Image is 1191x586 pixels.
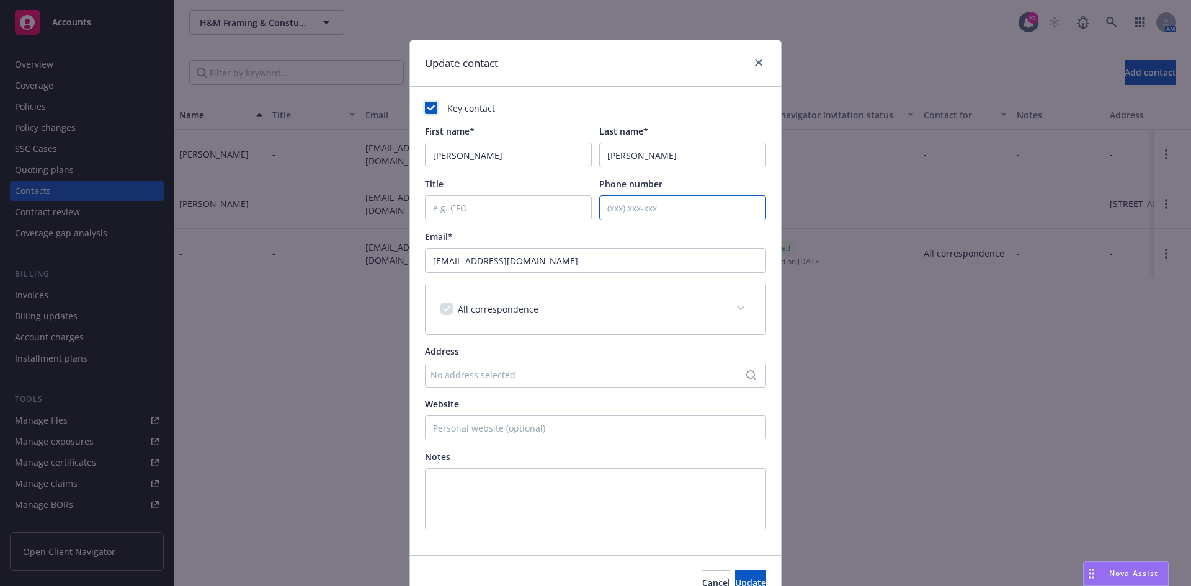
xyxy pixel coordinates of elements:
input: First Name [425,143,592,167]
div: All correspondence [426,283,765,334]
button: No address selected [425,363,766,388]
span: Phone number [599,178,662,190]
h1: Update contact [425,55,498,71]
div: Key contact [425,102,766,115]
span: Notes [425,451,450,463]
span: Title [425,178,444,190]
div: Drag to move [1084,562,1099,585]
span: Last name* [599,125,648,137]
span: First name* [425,125,475,137]
span: Nova Assist [1109,568,1158,579]
span: Email* [425,231,453,242]
div: No address selected [430,368,748,381]
input: Personal website (optional) [425,415,766,440]
input: Last Name [599,143,766,167]
span: Website [425,398,459,410]
svg: Search [746,370,756,380]
input: (xxx) xxx-xxx [599,195,766,220]
span: All correspondence [458,303,538,315]
input: e.g. CFO [425,195,592,220]
a: close [751,55,766,70]
button: Nova Assist [1083,561,1169,586]
input: example@email.com [425,248,766,273]
span: Address [425,345,459,357]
